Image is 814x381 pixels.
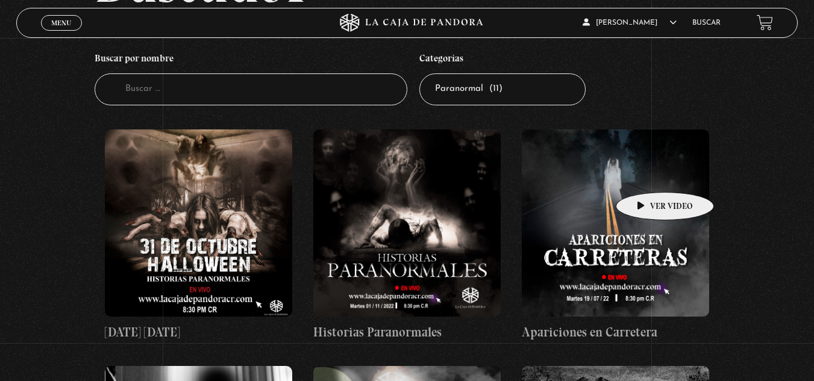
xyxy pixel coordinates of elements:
a: Apariciones en Carretera [522,129,709,342]
h4: Buscar por nombre [95,46,407,74]
h4: Historias Paranormales [313,323,501,342]
h4: [DATE] [DATE] [105,323,292,342]
span: Menu [51,19,71,26]
a: Historias Paranormales [313,129,501,342]
span: [PERSON_NAME] [583,19,677,26]
h4: Categorías [419,46,586,74]
span: Cerrar [47,29,75,37]
a: [DATE] [DATE] [105,129,292,342]
a: Buscar [692,19,721,26]
a: View your shopping cart [757,14,773,31]
h4: Apariciones en Carretera [522,323,709,342]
